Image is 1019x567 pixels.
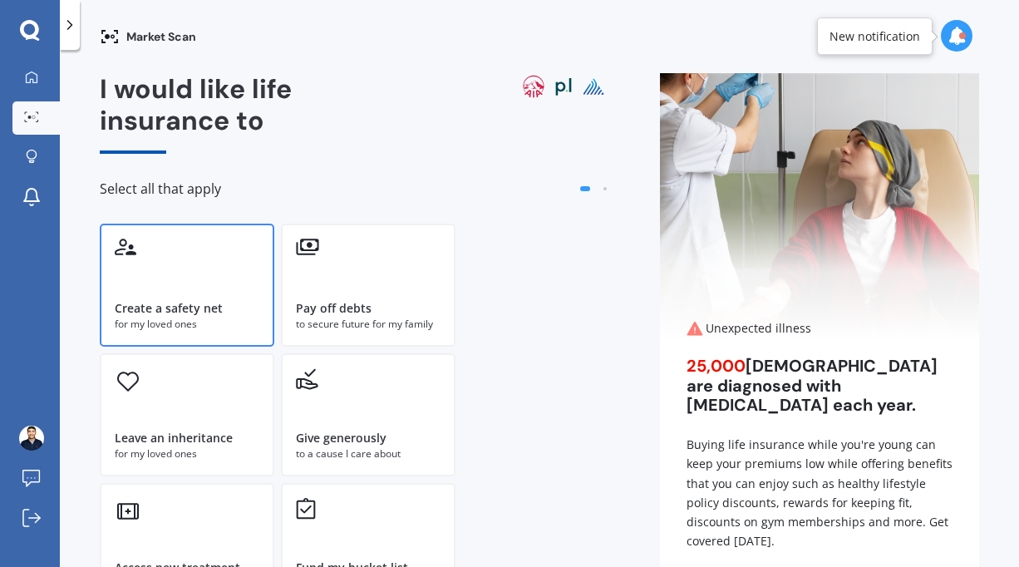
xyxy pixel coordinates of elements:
span: Select all that apply [100,180,221,197]
div: Unexpected illness [687,320,953,337]
span: 25,000 [687,355,746,377]
div: to secure future for my family [296,317,441,332]
div: for my loved ones [115,317,259,332]
div: Create a safety net [115,300,223,317]
div: to a cause I care about [296,446,441,461]
div: Leave an inheritance [115,430,233,446]
div: Pay off debts [296,300,372,317]
div: Give generously [296,430,386,446]
img: Unexpected illness [660,73,979,339]
div: for my loved ones [115,446,259,461]
div: New notification [829,28,920,45]
div: [DEMOGRAPHIC_DATA] are diagnosed with [MEDICAL_DATA] each year. [687,357,953,415]
div: Buying life insurance while you're young can keep your premiums low while offering benefits that ... [687,435,953,550]
img: pinnacle life logo [580,73,607,100]
img: ACg8ocJW3KB9RZuLh5ERZ63Oo6pUSGhjKaJ0NE2W43e19DeMtqKeV0g=s96-c [19,426,44,451]
span: I would like life insurance to [100,73,316,137]
img: aia logo [520,73,547,100]
div: Market Scan [100,27,196,47]
img: partners life logo [550,73,577,100]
